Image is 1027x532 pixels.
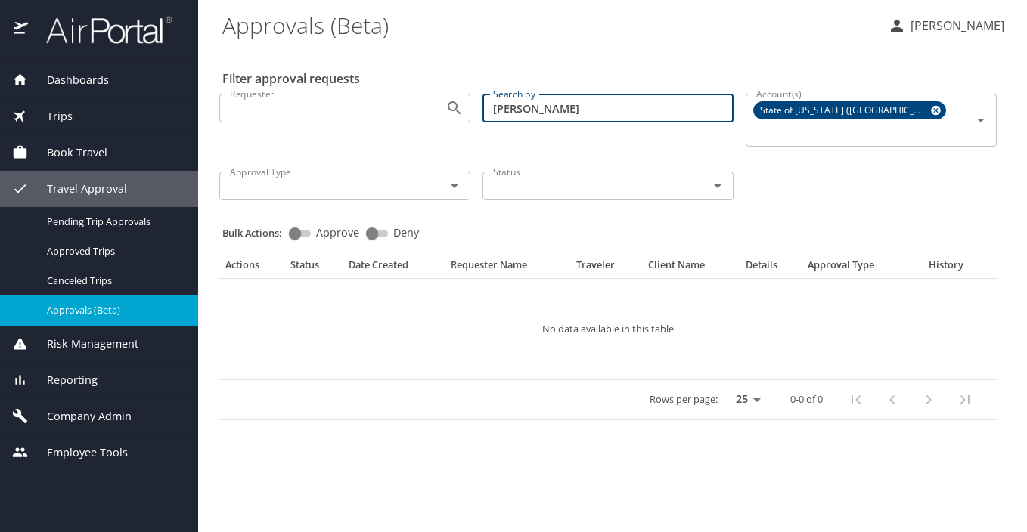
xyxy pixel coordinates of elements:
span: Reporting [28,372,98,388]
th: Actions [219,258,284,278]
span: Company Admin [28,408,132,425]
span: Risk Management [28,336,138,352]
h1: Approvals (Beta) [222,2,876,48]
th: Traveler [570,258,642,278]
th: Details [740,258,802,278]
span: Book Travel [28,144,107,161]
img: icon-airportal.png [14,15,29,45]
th: Requester Name [445,258,570,278]
span: Deny [393,227,419,238]
span: Dashboards [28,72,109,88]
h2: Filter approval requests [222,66,360,91]
span: Trips [28,108,73,125]
p: 0-0 of 0 [790,394,823,404]
div: State of [US_STATE] ([GEOGRAPHIC_DATA]) [753,101,946,119]
table: Approval table [219,258,997,420]
th: Status [284,258,343,278]
p: Bulk Actions: [222,226,294,240]
span: Pending Trip Approvals [47,215,180,229]
input: Search by first or last name [482,94,734,122]
th: Client Name [642,258,740,278]
p: Rows per page: [650,394,718,404]
span: Employee Tools [28,444,128,461]
span: Canceled Trips [47,274,180,288]
select: rows per page [724,388,766,411]
button: [PERSON_NAME] [882,12,1010,39]
p: No data available in this table [265,324,951,334]
button: Open [707,175,728,196]
span: Approvals (Beta) [47,303,180,317]
th: Approval Type [802,258,913,278]
p: [PERSON_NAME] [906,17,1004,35]
span: Approved Trips [47,244,180,258]
span: Approve [316,227,359,238]
span: Travel Approval [28,181,127,197]
span: State of [US_STATE] ([GEOGRAPHIC_DATA]) [754,103,935,119]
th: Date Created [343,258,445,278]
button: Open [444,175,465,196]
button: Open [444,97,465,119]
th: History [913,258,979,278]
img: airportal-logo.png [29,15,172,45]
button: Open [970,110,991,131]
